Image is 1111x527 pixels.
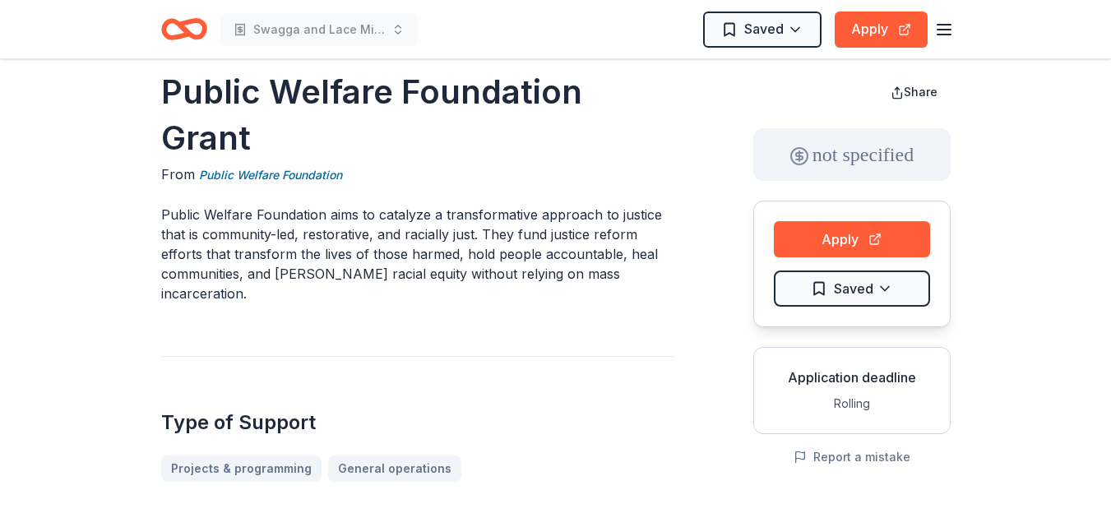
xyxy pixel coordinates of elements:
button: Share [877,76,951,109]
button: Report a mistake [794,447,910,467]
span: Swagga and Lace Mind Matters [253,20,385,39]
button: Saved [774,270,930,307]
h1: Public Welfare Foundation Grant [161,69,674,161]
a: Projects & programming [161,455,322,482]
span: Saved [744,18,784,39]
div: not specified [753,128,951,181]
a: General operations [328,455,461,482]
p: Public Welfare Foundation aims to catalyze a transformative approach to justice that is community... [161,205,674,303]
button: Apply [835,12,928,48]
span: Share [904,85,937,99]
span: Saved [834,278,873,299]
div: Rolling [767,394,937,414]
button: Apply [774,221,930,257]
button: Swagga and Lace Mind Matters [220,13,418,46]
a: Home [161,10,207,49]
a: Public Welfare Foundation [199,165,342,185]
button: Saved [703,12,822,48]
h2: Type of Support [161,409,674,436]
div: From [161,164,674,185]
div: Application deadline [767,368,937,387]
